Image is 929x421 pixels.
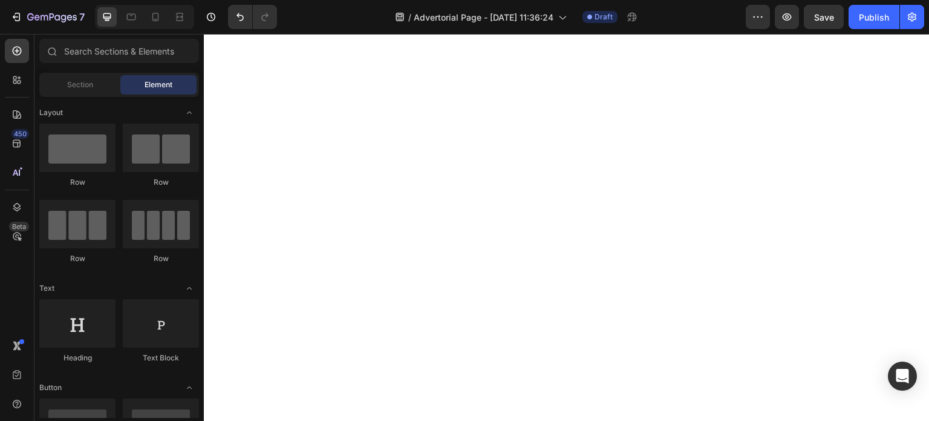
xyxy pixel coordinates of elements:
[180,103,199,122] span: Toggle open
[123,353,199,363] div: Text Block
[39,382,62,393] span: Button
[67,79,93,90] span: Section
[11,129,29,139] div: 450
[123,177,199,188] div: Row
[9,222,29,231] div: Beta
[39,177,116,188] div: Row
[859,11,889,24] div: Publish
[228,5,277,29] div: Undo/Redo
[5,5,90,29] button: 7
[408,11,411,24] span: /
[123,253,199,264] div: Row
[39,253,116,264] div: Row
[180,279,199,298] span: Toggle open
[79,10,85,24] p: 7
[145,79,172,90] span: Element
[814,12,834,22] span: Save
[39,283,54,294] span: Text
[595,12,613,22] span: Draft
[849,5,899,29] button: Publish
[39,107,63,118] span: Layout
[414,11,553,24] span: Advertorial Page - [DATE] 11:36:24
[180,378,199,397] span: Toggle open
[204,34,929,421] iframe: Design area
[39,353,116,363] div: Heading
[804,5,844,29] button: Save
[888,362,917,391] div: Open Intercom Messenger
[39,39,199,63] input: Search Sections & Elements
